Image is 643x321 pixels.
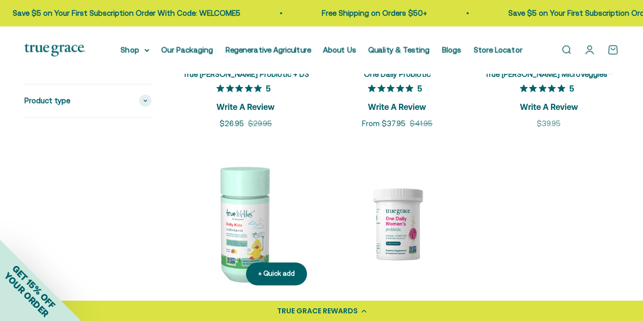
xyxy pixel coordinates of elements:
[182,70,309,78] a: True [PERSON_NAME] Probiotic + D3
[417,83,422,93] span: 5
[327,154,467,294] img: Daily Probiotic for Women's Vaginal, Digestive, and Immune Support* - 90 Billion CFU at time of m...
[176,154,315,294] img: True Littles® Daily Kids Multivitamin
[520,81,578,114] button: 5 out 5 stars rating in total 3 reviews. Jump to reviews.
[10,263,57,310] span: GET 15% OFF
[484,70,613,78] a: True [PERSON_NAME] MicroVeggies™
[246,262,307,285] button: + Quick add
[368,81,426,114] button: 5 out 5 stars rating in total 1 reviews. Jump to reviews.
[368,99,426,114] span: Write A Review
[364,70,431,78] a: One Daily Probiotic
[162,45,213,54] a: Our Packaging
[266,83,270,93] span: 5
[323,45,356,54] a: About Us
[217,99,274,114] span: Write A Review
[520,99,578,114] span: Write A Review
[248,118,272,130] compare-at-price: $29.95
[369,45,430,54] a: Quality & Testing
[121,44,149,56] summary: Shop
[321,9,426,17] a: Free Shipping on Orders $50+
[220,118,244,130] sale-price: $26.95
[258,269,295,279] div: + Quick add
[226,45,311,54] a: Regenerative Agriculture
[537,118,561,130] sale-price: $39.95
[362,118,406,130] sale-price: From $37.95
[474,45,523,54] a: Store Locator
[442,45,462,54] a: Blogs
[217,81,274,114] button: 5 out 5 stars rating in total 3 reviews. Jump to reviews.
[410,118,433,130] compare-at-price: $41.95
[12,7,239,19] p: Save $5 on Your First Subscription Order With Code: WELCOME5
[2,270,51,319] span: YOUR ORDER
[24,95,70,107] span: Product type
[277,306,358,316] div: TRUE GRACE REWARDS
[24,84,151,117] summary: Product type
[569,83,574,93] span: 5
